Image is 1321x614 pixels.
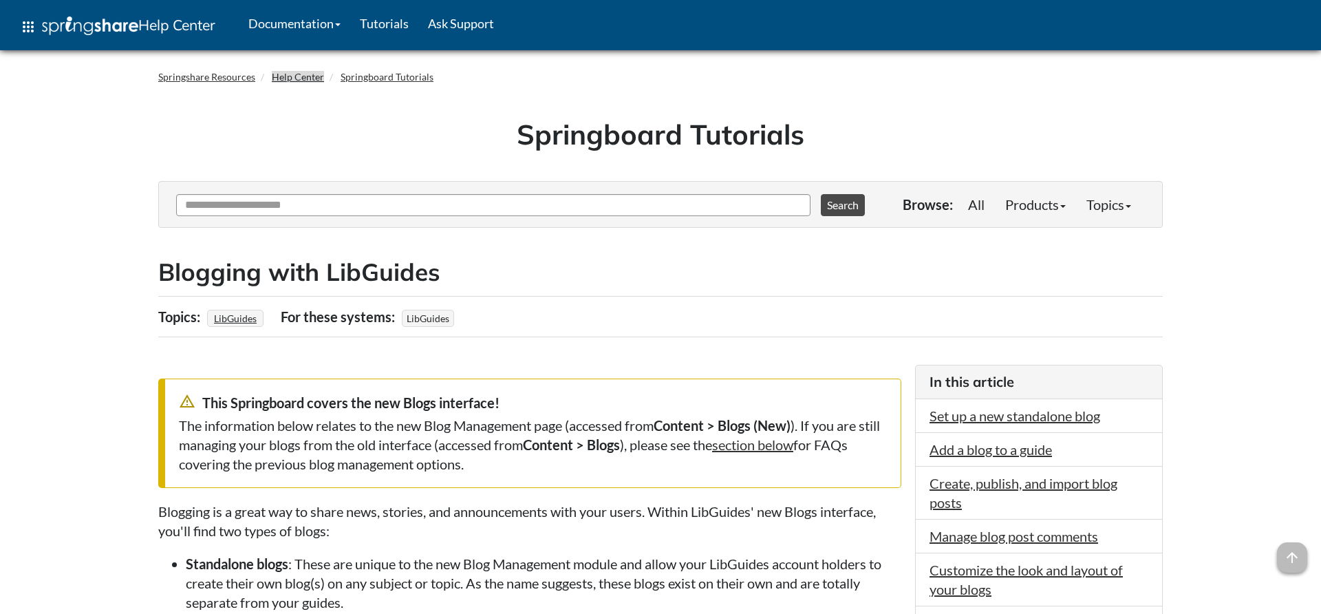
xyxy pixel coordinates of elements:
a: All [958,191,995,218]
div: This Springboard covers the new Blogs interface! [179,393,887,412]
span: warning_amber [179,393,195,410]
strong: Content > Blogs (New) [654,417,791,434]
a: Products [995,191,1076,218]
button: Search [821,194,865,216]
a: Set up a new standalone blog [930,407,1100,424]
a: Customize the look and layout of your blogs [930,562,1123,597]
a: Add a blog to a guide [930,441,1052,458]
span: arrow_upward [1277,542,1307,573]
a: Help Center [272,71,324,83]
a: LibGuides [212,308,259,328]
h3: In this article [930,372,1148,392]
a: Manage blog post comments [930,528,1098,544]
a: Ask Support [418,6,504,41]
a: Springboard Tutorials [341,71,433,83]
img: Springshare [42,17,138,35]
span: apps [20,19,36,35]
p: Blogging is a great way to share news, stories, and announcements with your users. Within LibGuid... [158,502,901,540]
h2: Blogging with LibGuides [158,255,1163,289]
a: Tutorials [350,6,418,41]
p: Browse: [903,195,953,214]
strong: Standalone blogs [186,555,288,572]
a: Springshare Resources [158,71,255,83]
a: Topics [1076,191,1141,218]
a: Documentation [239,6,350,41]
a: section below [712,436,793,453]
a: Create, publish, and import blog posts [930,475,1117,511]
a: apps Help Center [10,6,225,47]
a: arrow_upward [1277,544,1307,560]
span: Help Center [138,16,215,34]
div: Topics: [158,304,204,330]
span: LibGuides [402,310,454,327]
strong: Content > Blogs [523,436,620,453]
div: The information below relates to the new Blog Management page (accessed from ). If you are still ... [179,416,887,474]
div: For these systems: [281,304,398,330]
h1: Springboard Tutorials [169,115,1152,153]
